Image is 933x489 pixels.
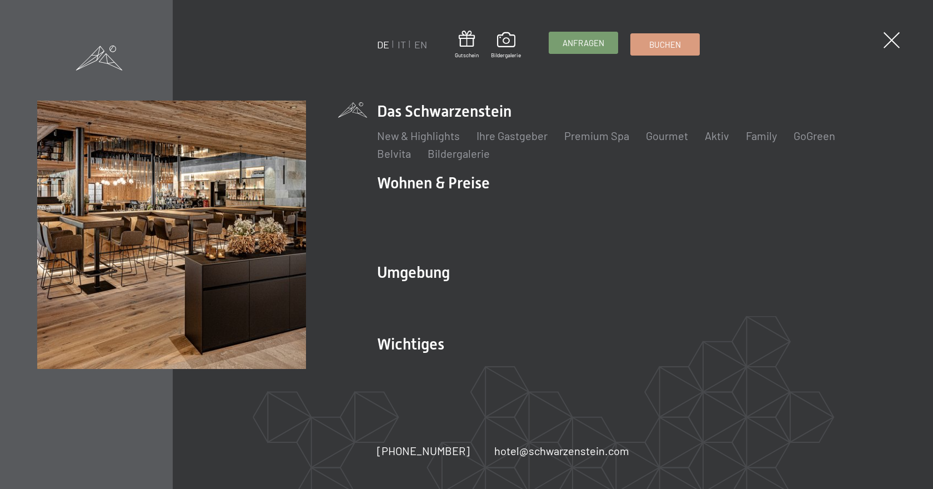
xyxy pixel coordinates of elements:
a: Aktiv [705,129,729,142]
a: Ihre Gastgeber [476,129,548,142]
a: Bildergalerie [491,32,521,59]
a: DE [377,38,389,51]
span: Buchen [649,39,681,51]
a: Anfragen [549,32,618,53]
a: New & Highlights [377,129,460,142]
a: Family [746,129,777,142]
span: Bildergalerie [491,51,521,59]
a: IT [398,38,406,51]
span: Anfragen [563,37,604,49]
a: Gourmet [646,129,688,142]
a: Buchen [631,34,699,55]
a: [PHONE_NUMBER] [377,443,470,458]
a: Gutschein [455,31,479,59]
a: GoGreen [794,129,835,142]
a: Belvita [377,147,411,160]
a: EN [414,38,427,51]
a: Premium Spa [564,129,629,142]
a: Bildergalerie [428,147,490,160]
span: Gutschein [455,51,479,59]
a: hotel@schwarzenstein.com [494,443,629,458]
span: [PHONE_NUMBER] [377,444,470,457]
